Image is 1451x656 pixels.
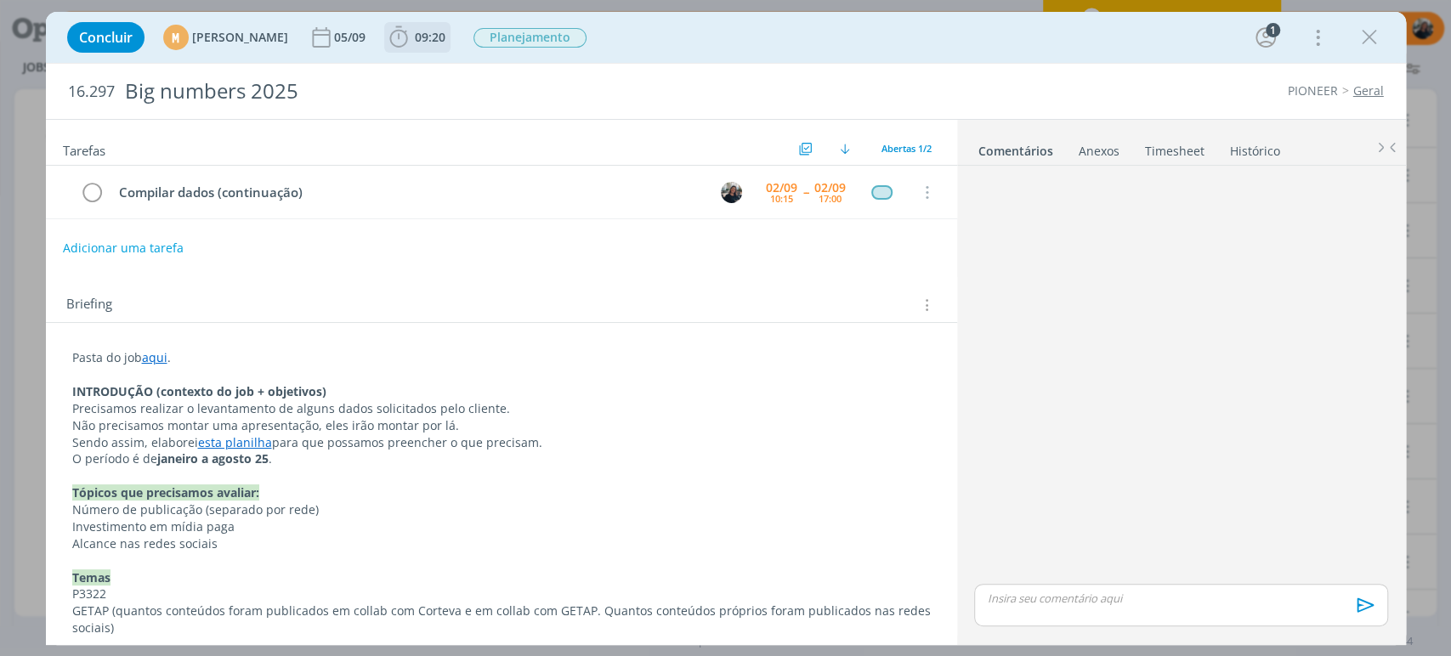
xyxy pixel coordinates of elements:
[334,31,369,43] div: 05/09
[473,27,587,48] button: Planejamento
[1252,24,1279,51] button: 1
[72,602,931,636] p: GETAP (quantos conteúdos foram publicados em collab com Corteva e em collab com GETAP. Quantos co...
[192,31,288,43] span: [PERSON_NAME]
[63,139,105,159] span: Tarefas
[72,450,931,467] p: O período é de .
[163,25,288,50] button: M[PERSON_NAME]
[163,25,189,50] div: M
[157,450,269,467] strong: janeiro a agosto 25
[72,434,931,451] p: Sendo assim, elaborei para que possamos preencher o que precisam.
[72,535,931,552] p: Alcance nas redes sociais
[118,71,829,112] div: Big numbers 2025
[978,135,1054,160] a: Comentários
[1144,135,1205,160] a: Timesheet
[72,383,326,399] strong: INTRODUÇÃO (contexto do job + objetivos)
[112,182,706,203] div: Compilar dados (continuação)
[385,24,450,51] button: 09:20
[770,194,793,203] div: 10:15
[1229,135,1281,160] a: Histórico
[803,186,808,198] span: --
[72,417,931,434] p: Não precisamos montar uma apresentação, eles irão montar por lá.
[46,12,1406,645] div: dialog
[79,31,133,44] span: Concluir
[72,349,931,366] p: Pasta do job .
[68,82,115,101] span: 16.297
[1288,82,1338,99] a: PIONEER
[766,182,797,194] div: 02/09
[66,294,112,316] span: Briefing
[840,144,850,154] img: arrow-down.svg
[72,569,111,585] strong: Temas
[814,182,846,194] div: 02/09
[721,182,742,203] img: M
[1079,143,1119,160] div: Anexos
[1353,82,1384,99] a: Geral
[1266,23,1280,37] div: 1
[72,501,931,518] p: Número de publicação (separado por rede)
[881,142,932,155] span: Abertas 1/2
[72,400,931,417] p: Precisamos realizar o levantamento de alguns dados solicitados pelo cliente.
[473,28,587,48] span: Planejamento
[62,233,184,263] button: Adicionar uma tarefa
[719,179,745,205] button: M
[142,349,167,365] a: aqui
[72,484,259,500] strong: Tópicos que precisamos avaliar:
[819,194,842,203] div: 17:00
[415,29,445,45] span: 09:20
[67,22,145,53] button: Concluir
[72,585,931,602] p: P3322
[72,518,931,535] p: Investimento em mídia paga
[198,434,272,450] a: esta planilha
